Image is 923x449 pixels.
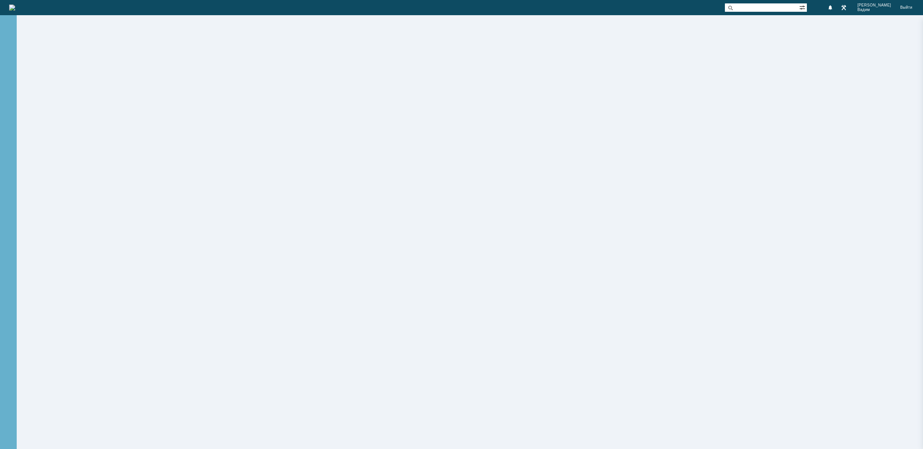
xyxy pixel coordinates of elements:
[857,8,891,12] span: Вадим
[9,5,15,11] a: Перейти на домашнюю страницу
[799,3,807,11] span: Расширенный поиск
[857,3,891,8] span: [PERSON_NAME]
[839,3,848,12] a: Перейти в интерфейс администратора
[9,5,15,11] img: logo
